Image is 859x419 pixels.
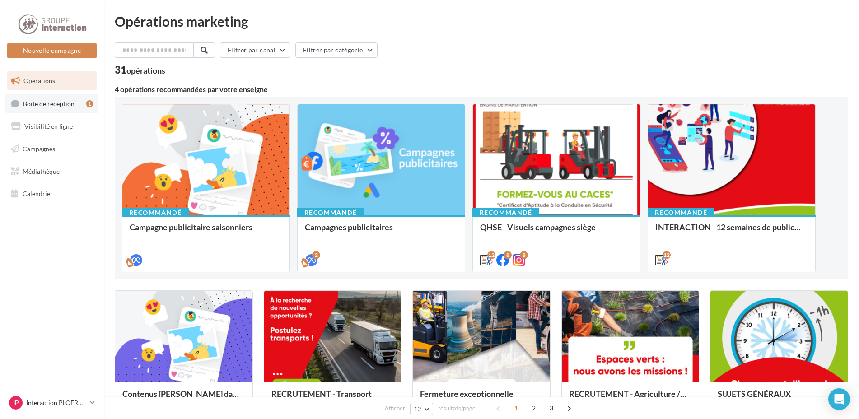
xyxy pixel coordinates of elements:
[7,43,97,58] button: Nouvelle campagne
[648,208,714,218] div: Recommandé
[718,389,840,407] div: SUJETS GÉNÉRAUX
[297,208,364,218] div: Recommandé
[509,401,523,415] span: 1
[655,223,808,241] div: INTERACTION - 12 semaines de publication
[480,223,633,241] div: QHSE - Visuels campagnes siège
[126,66,165,74] div: opérations
[13,398,19,407] span: IP
[410,403,433,415] button: 12
[5,94,98,113] a: Boîte de réception1
[5,162,98,181] a: Médiathèque
[295,42,378,58] button: Filtrer par catégorie
[5,117,98,136] a: Visibilité en ligne
[23,145,55,153] span: Campagnes
[7,394,97,411] a: IP Interaction PLOERMEL
[122,389,245,407] div: Contenus [PERSON_NAME] dans un esprit estival
[385,404,405,413] span: Afficher
[23,77,55,84] span: Opérations
[828,388,850,410] div: Open Intercom Messenger
[487,251,495,259] div: 12
[420,389,543,407] div: Fermeture exceptionnelle
[122,208,189,218] div: Recommandé
[569,389,692,407] div: RECRUTEMENT - Agriculture / Espaces verts
[544,401,559,415] span: 3
[220,42,290,58] button: Filtrer par canal
[115,65,165,75] div: 31
[86,100,93,107] div: 1
[520,251,528,259] div: 8
[5,184,98,203] a: Calendrier
[5,71,98,90] a: Opérations
[504,251,512,259] div: 8
[663,251,671,259] div: 12
[271,389,394,407] div: RECRUTEMENT - Transport
[23,190,53,197] span: Calendrier
[527,401,541,415] span: 2
[24,122,73,130] span: Visibilité en ligne
[5,140,98,158] a: Campagnes
[438,404,476,413] span: résultats/page
[472,208,539,218] div: Recommandé
[115,86,848,93] div: 4 opérations recommandées par votre enseigne
[414,405,422,413] span: 12
[130,223,282,241] div: Campagne publicitaire saisonniers
[23,99,75,107] span: Boîte de réception
[305,223,458,241] div: Campagnes publicitaires
[115,14,848,28] div: Opérations marketing
[26,398,86,407] p: Interaction PLOERMEL
[312,251,320,259] div: 2
[23,167,60,175] span: Médiathèque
